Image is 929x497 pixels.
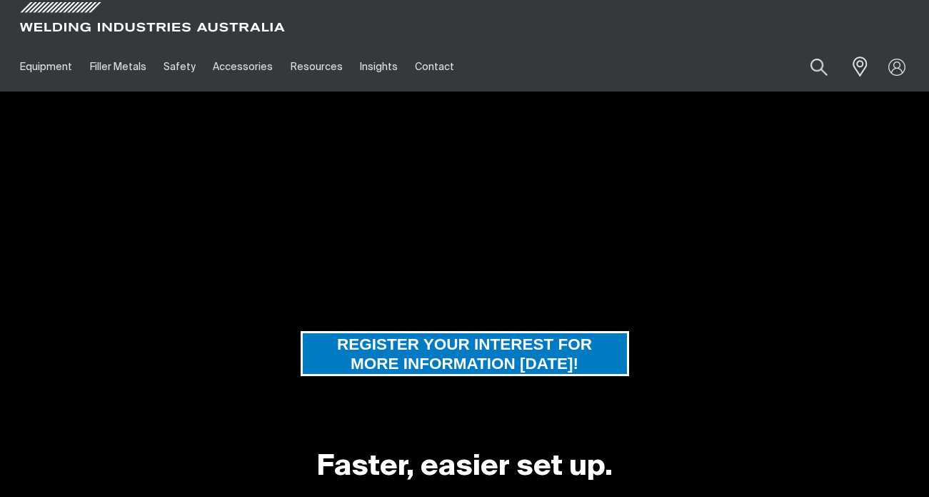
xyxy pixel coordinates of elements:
[917,29,918,30] img: miller
[303,331,627,376] span: REGISTER YOUR INTEREST FOR MORE INFORMATION [DATE]!
[81,42,154,92] a: Filler Metals
[11,42,81,92] a: Equipment
[11,42,691,92] nav: Main
[777,50,843,84] input: Product name or item number...
[282,42,351,92] a: Resources
[179,247,180,247] img: New Redefined Bobcat 265X with ArcReach Technology
[351,42,406,92] a: Insights
[204,42,281,92] a: Accessories
[406,42,463,92] a: Contact
[155,42,204,92] a: Safety
[301,331,629,376] a: REGISTER YOUR INTEREST FOR MORE INFORMATION TODAY!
